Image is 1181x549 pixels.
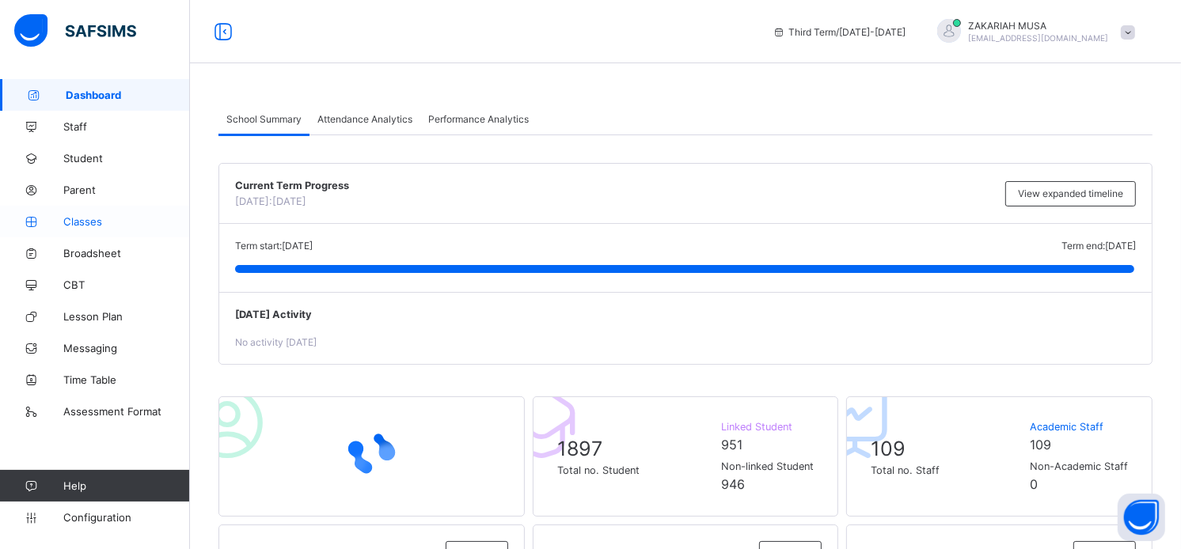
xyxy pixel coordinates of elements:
span: Broadsheet [63,247,190,259]
span: [DATE] Activity [235,309,1136,320]
span: [EMAIL_ADDRESS][DOMAIN_NAME] [969,33,1109,43]
span: 951 [721,437,742,452]
span: Messaging [63,342,190,354]
span: Term end: [DATE] [1061,240,1136,252]
span: Student [63,152,190,165]
span: Current Term Progress [235,180,997,191]
span: 1897 [557,437,602,460]
span: Dashboard [66,89,190,101]
span: Help [63,479,189,492]
span: No activity [DATE] [235,336,317,348]
span: Academic Staff [1030,421,1128,433]
span: Attendance Analytics [317,113,412,125]
div: ZAKARIAHMUSA [921,19,1143,45]
span: CBT [63,278,190,291]
span: View expanded timeline [1018,187,1123,199]
span: 109 [1030,437,1051,452]
span: Parent [63,184,190,196]
span: Term start: [DATE] [235,240,313,252]
button: Open asap [1118,494,1165,541]
span: 109 [871,437,906,460]
span: Staff [63,120,190,133]
span: Assessment Format [63,405,190,418]
span: 0 [1030,476,1038,492]
span: Total no. Staff [871,464,1022,476]
span: 946 [721,476,745,492]
span: Classes [63,215,190,228]
span: Total no. Student [557,464,714,476]
span: [DATE]: [DATE] [235,195,306,207]
span: Linked Student [721,421,814,433]
span: Non-linked Student [721,460,814,472]
span: Time Table [63,373,190,386]
img: safsims [14,14,136,47]
span: Non-Academic Staff [1030,460,1128,472]
span: session/term information [773,26,906,38]
span: Lesson Plan [63,310,190,323]
span: ZAKARIAH MUSA [969,20,1109,32]
span: Configuration [63,511,189,524]
span: Performance Analytics [428,113,529,125]
span: School Summary [226,113,302,125]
